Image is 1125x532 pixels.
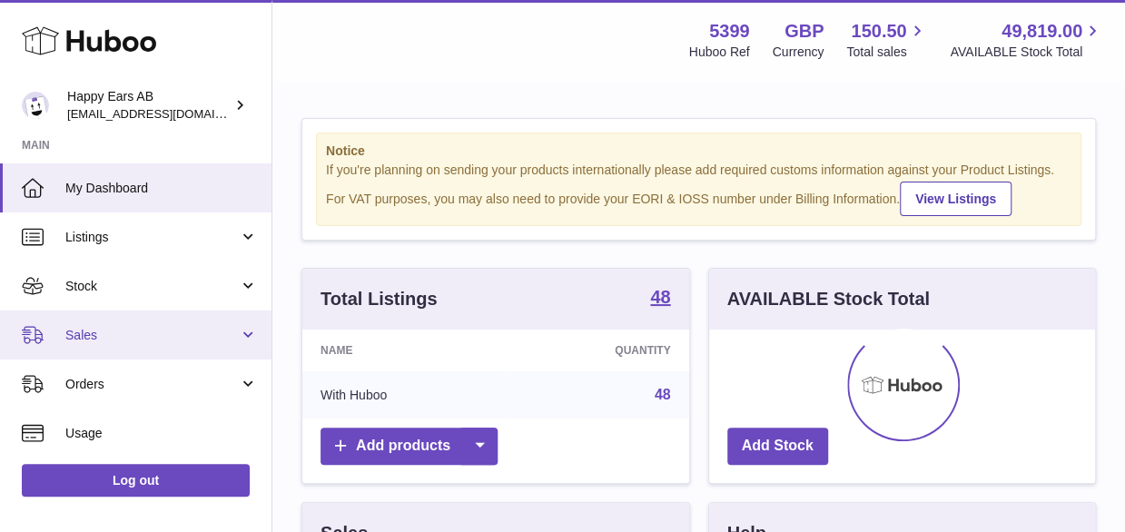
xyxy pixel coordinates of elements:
[655,387,671,402] a: 48
[326,143,1071,160] strong: Notice
[727,428,828,465] a: Add Stock
[1002,19,1082,44] span: 49,819.00
[709,19,750,44] strong: 5399
[727,287,930,311] h3: AVAILABLE Stock Total
[65,327,239,344] span: Sales
[65,376,239,393] span: Orders
[506,330,688,371] th: Quantity
[773,44,824,61] div: Currency
[321,428,498,465] a: Add products
[65,425,258,442] span: Usage
[900,182,1012,216] a: View Listings
[785,19,824,44] strong: GBP
[851,19,906,44] span: 150.50
[67,106,267,121] span: [EMAIL_ADDRESS][DOMAIN_NAME]
[950,19,1103,61] a: 49,819.00 AVAILABLE Stock Total
[22,92,49,119] img: 3pl@happyearsearplugs.com
[302,330,506,371] th: Name
[846,19,927,61] a: 150.50 Total sales
[67,88,231,123] div: Happy Ears AB
[65,229,239,246] span: Listings
[302,371,506,419] td: With Huboo
[846,44,927,61] span: Total sales
[950,44,1103,61] span: AVAILABLE Stock Total
[65,278,239,295] span: Stock
[65,180,258,197] span: My Dashboard
[321,287,438,311] h3: Total Listings
[650,288,670,310] a: 48
[650,288,670,306] strong: 48
[689,44,750,61] div: Huboo Ref
[22,464,250,497] a: Log out
[326,162,1071,216] div: If you're planning on sending your products internationally please add required customs informati...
